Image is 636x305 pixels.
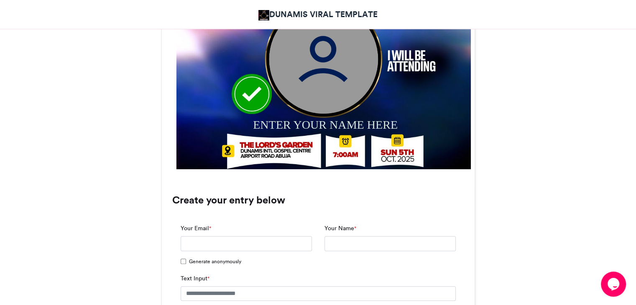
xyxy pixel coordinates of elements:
[172,195,464,205] h3: Create your entry below
[258,10,270,20] img: DUNAMIS VIRAL TEMPLATE
[253,116,409,132] div: ENTER YOUR NAME HERE
[269,4,378,113] img: user_circle.png
[324,224,356,233] label: Your Name
[181,259,186,264] input: Generate anonymously
[258,8,378,20] a: DUNAMIS VIRAL TEMPLATE
[189,258,241,265] span: Generate anonymously
[181,224,211,233] label: Your Email
[181,274,209,283] label: Text Input
[601,272,628,297] iframe: chat widget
